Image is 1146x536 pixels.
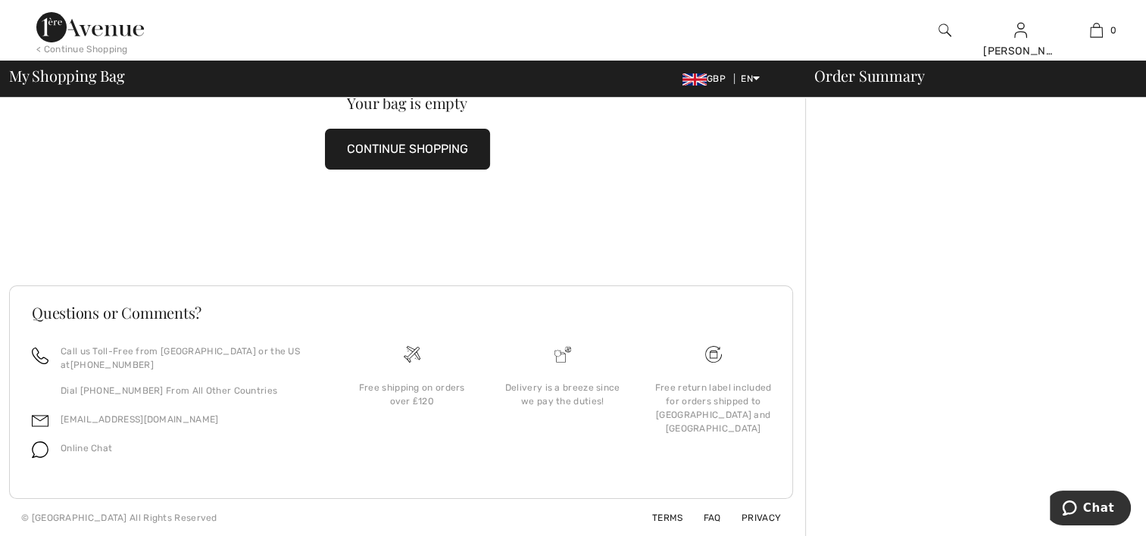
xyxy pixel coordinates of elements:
[1014,21,1027,39] img: My Info
[1090,21,1103,39] img: My Bag
[61,344,318,372] p: Call us Toll-Free from [GEOGRAPHIC_DATA] or the US at
[499,381,626,408] div: Delivery is a breeze since we pay the duties!
[404,346,420,363] img: Free shipping on orders over &#8356;120
[983,43,1057,59] div: [PERSON_NAME]
[685,513,721,523] a: FAQ
[32,347,48,364] img: call
[938,21,951,39] img: search the website
[682,73,732,84] span: GBP
[1110,23,1116,37] span: 0
[70,360,154,370] a: [PHONE_NUMBER]
[682,73,707,86] img: UK Pound
[32,413,48,429] img: email
[1050,491,1131,528] iframe: Opens a widget where you can chat to one of our agents
[36,42,128,56] div: < Continue Shopping
[1014,23,1027,37] a: Sign In
[61,414,218,425] a: [EMAIL_ADDRESS][DOMAIN_NAME]
[32,441,48,458] img: chat
[36,12,144,42] img: 1ère Avenue
[61,384,318,397] p: Dial [PHONE_NUMBER] From All Other Countries
[650,381,776,435] div: Free return label included for orders shipped to [GEOGRAPHIC_DATA] and [GEOGRAPHIC_DATA]
[61,443,112,453] span: Online Chat
[554,346,571,363] img: Delivery is a breeze since we pay the duties!
[9,68,125,83] span: My Shopping Bag
[741,73,760,84] span: EN
[348,381,475,408] div: Free shipping on orders over ₤120
[634,513,683,523] a: Terms
[796,68,1137,83] div: Order Summary
[21,511,217,525] div: © [GEOGRAPHIC_DATA] All Rights Reserved
[325,129,490,170] button: CONTINUE SHOPPING
[49,95,766,111] div: Your bag is empty
[705,346,722,363] img: Free shipping on orders over &#8356;120
[723,513,781,523] a: Privacy
[32,305,770,320] h3: Questions or Comments?
[1059,21,1133,39] a: 0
